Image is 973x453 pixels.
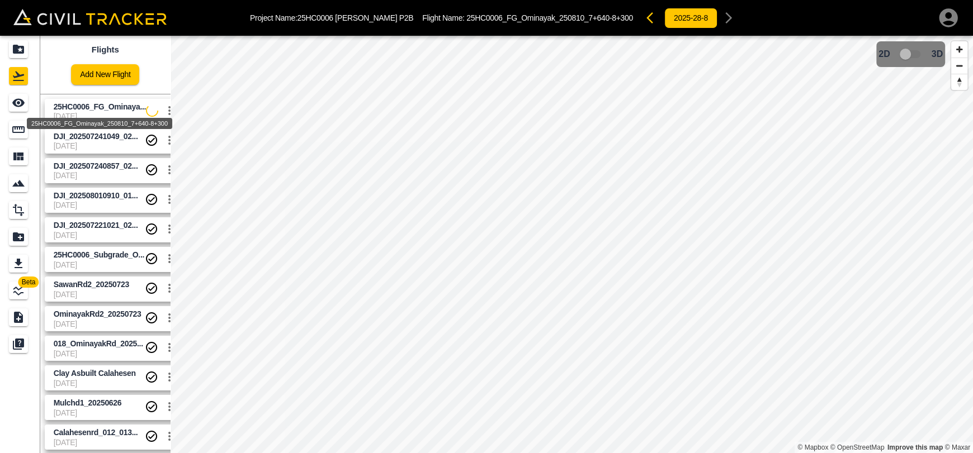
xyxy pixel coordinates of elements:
[466,13,633,22] span: 25HC0006_FG_Ominayak_250810_7+640-8+300
[13,9,167,25] img: Civil Tracker
[951,41,967,58] button: Zoom in
[664,8,717,28] button: 2025-28-8
[951,58,967,74] button: Zoom out
[878,49,890,59] span: 2D
[422,13,633,22] p: Flight Name:
[797,444,828,451] a: Mapbox
[951,74,967,90] button: Reset bearing to north
[250,13,413,22] p: Project Name: 25HC0006 [PERSON_NAME] P2B
[27,118,172,129] div: 25HC0006_FG_Ominayak_250810_7+640-8+300
[932,49,943,59] span: 3D
[887,444,943,451] a: Map feedback
[830,444,885,451] a: OpenStreetMap
[944,444,970,451] a: Maxar
[895,44,927,65] span: 3D model not uploaded yet
[171,36,973,453] canvas: Map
